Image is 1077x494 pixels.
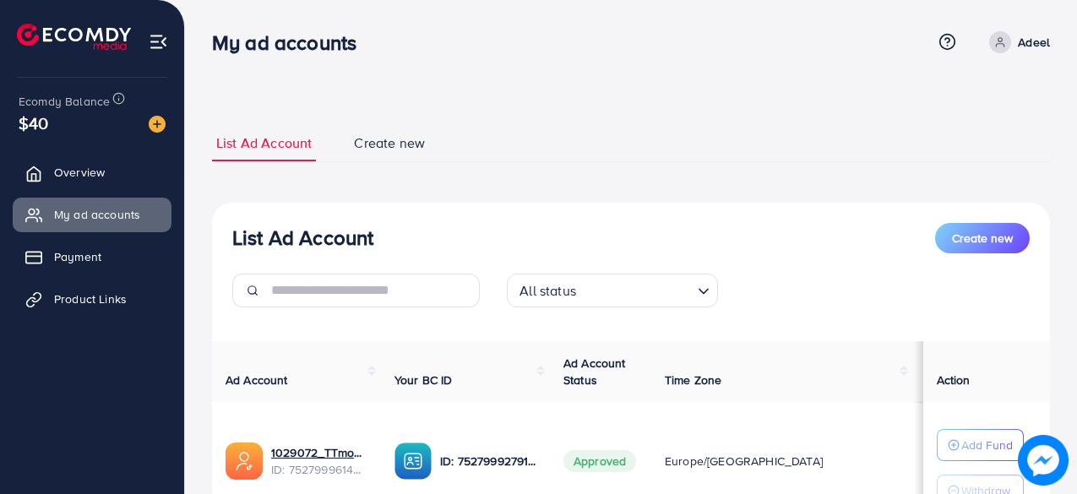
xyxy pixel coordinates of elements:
[394,442,432,480] img: ic-ba-acc.ded83a64.svg
[271,461,367,478] span: ID: 7527999614847467521
[54,290,127,307] span: Product Links
[19,111,48,135] span: $40
[212,30,370,55] h3: My ad accounts
[19,93,110,110] span: Ecomdy Balance
[354,133,425,153] span: Create new
[149,116,166,133] img: image
[13,198,171,231] a: My ad accounts
[226,442,263,480] img: ic-ads-acc.e4c84228.svg
[54,248,101,265] span: Payment
[665,453,823,470] span: Europe/[GEOGRAPHIC_DATA]
[13,282,171,316] a: Product Links
[581,275,691,303] input: Search for option
[271,444,367,479] div: <span class='underline'>1029072_TTmonigrow_1752749004212</span></br>7527999614847467521
[937,429,1024,461] button: Add Fund
[232,225,373,250] h3: List Ad Account
[982,31,1050,53] a: Adeel
[226,372,288,388] span: Ad Account
[1022,439,1064,481] img: image
[507,274,718,307] div: Search for option
[54,164,105,181] span: Overview
[937,372,971,388] span: Action
[149,32,168,52] img: menu
[1018,32,1050,52] p: Adeel
[665,372,721,388] span: Time Zone
[563,355,626,388] span: Ad Account Status
[13,240,171,274] a: Payment
[952,230,1013,247] span: Create new
[440,451,536,471] p: ID: 7527999279103574032
[13,155,171,189] a: Overview
[563,450,636,472] span: Approved
[394,372,453,388] span: Your BC ID
[216,133,312,153] span: List Ad Account
[17,24,131,50] img: logo
[271,444,367,461] a: 1029072_TTmonigrow_1752749004212
[54,206,140,223] span: My ad accounts
[961,435,1013,455] p: Add Fund
[935,223,1030,253] button: Create new
[516,279,579,303] span: All status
